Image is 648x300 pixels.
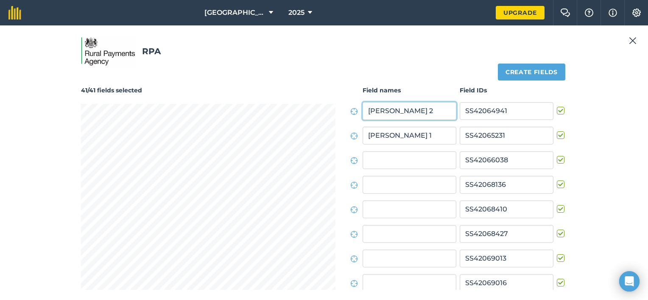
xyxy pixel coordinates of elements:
[81,86,142,94] strong: 41/41 fields selected
[619,271,640,292] div: Open Intercom Messenger
[204,8,265,18] span: [GEOGRAPHIC_DATA]
[631,8,642,17] img: A cog icon
[288,8,304,18] span: 2025
[584,8,594,17] img: A question mark icon
[560,8,570,17] img: Two speech bubbles overlapping with the left bubble in the forefront
[498,64,565,81] button: Create fields
[363,86,456,95] strong: Field names
[8,6,21,19] img: fieldmargin Logo
[81,36,135,67] img: Rural Payment Agency logo
[460,86,567,95] strong: Field IDs
[81,36,567,67] h2: RPA
[496,6,545,19] a: Upgrade
[629,36,637,46] img: svg+xml;base64,PHN2ZyB4bWxucz0iaHR0cDovL3d3dy53My5vcmcvMjAwMC9zdmciIHdpZHRoPSIyMiIgaGVpZ2h0PSIzMC...
[609,8,617,18] img: svg+xml;base64,PHN2ZyB4bWxucz0iaHR0cDovL3d3dy53My5vcmcvMjAwMC9zdmciIHdpZHRoPSIxNyIgaGVpZ2h0PSIxNy...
